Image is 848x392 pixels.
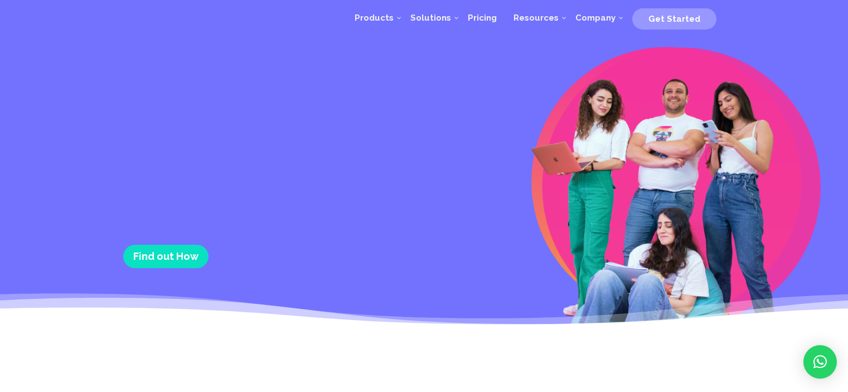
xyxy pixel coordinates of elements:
span: Company [575,13,616,23]
a: Company [567,1,624,35]
span: Resources [513,13,559,23]
a: Get Started [632,9,716,26]
a: Products [346,1,402,35]
a: Pricing [459,1,505,35]
a: Resources [505,1,567,35]
span: Get Started [648,14,700,24]
span: Products [355,13,394,23]
span: Pricing [468,13,497,23]
a: Solutions [402,1,459,35]
span: Solutions [410,13,451,23]
a: Find out How [123,245,209,268]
